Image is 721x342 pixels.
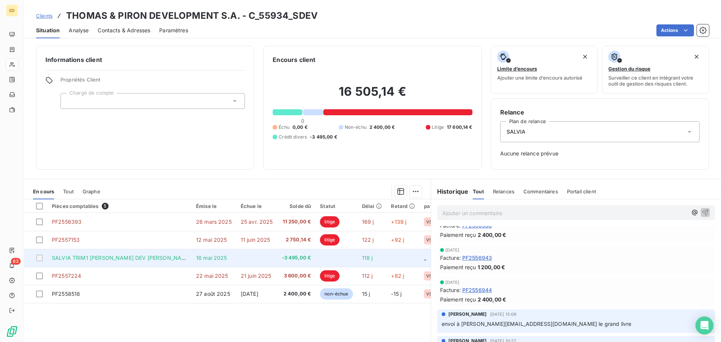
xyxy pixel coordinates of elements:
[320,270,339,282] span: litige
[241,218,273,225] span: 25 avr. 2025
[440,254,461,262] span: Facture :
[424,255,426,261] span: _
[445,280,460,285] span: [DATE]
[345,124,367,131] span: Non-échu
[52,273,81,279] span: PF2557224
[424,203,471,209] div: paymentTypeCode
[69,27,89,34] span: Analyse
[279,124,290,131] span: Échu
[196,237,227,243] span: 12 mai 2025
[462,286,492,294] span: PF2556944
[52,237,80,243] span: PF2557153
[656,24,694,36] button: Actions
[273,55,315,64] h6: Encours client
[426,292,440,296] span: VSEPA
[391,203,415,209] div: Retard
[478,231,507,239] span: 2 400,00 €
[497,66,537,72] span: Limite d’encours
[478,295,507,303] span: 2 400,00 €
[98,27,150,34] span: Contacts & Adresses
[462,254,492,262] span: PF2556943
[391,291,401,297] span: -15 j
[608,66,650,72] span: Gestion du risque
[273,84,472,107] h2: 16 505,14 €
[282,218,311,226] span: 11 250,00 €
[36,27,60,34] span: Situation
[391,273,404,279] span: +82 j
[447,124,472,131] span: 17 600,14 €
[52,255,387,261] span: SALVIA TRIM1 [PERSON_NAME] DEV [PERSON_NAME] DEVELOPMENT S. A. SALVIA TRIM1 SALVIA TRIM1 PT [GEOG...
[196,218,232,225] span: 26 mars 2025
[602,46,709,94] button: Gestion du risqueSurveiller ce client en intégrant votre outil de gestion des risques client.
[442,321,632,327] span: envoi à [PERSON_NAME][EMAIL_ADDRESS][DOMAIN_NAME] le grand livre
[431,187,469,196] h6: Historique
[320,216,339,227] span: litige
[440,286,461,294] span: Facture :
[500,108,700,117] h6: Relance
[362,273,373,279] span: 112 j
[45,55,245,64] h6: Informations client
[491,46,598,94] button: Limite d’encoursAjouter une limite d’encours autorisé
[490,312,517,316] span: [DATE] 15:09
[6,325,18,337] img: Logo LeanPay
[440,263,476,271] span: Paiement reçu
[282,254,311,262] span: -3 495,00 €
[241,203,273,209] div: Échue le
[497,75,582,81] span: Ajouter une limite d’encours autorisé
[445,248,460,252] span: [DATE]
[11,258,21,265] span: 63
[196,203,232,209] div: Émise le
[320,288,353,300] span: non-échue
[52,291,80,297] span: PF2558518
[67,98,73,104] input: Ajouter une valeur
[362,218,374,225] span: 169 j
[426,274,440,278] span: VSEPA
[440,231,476,239] span: Paiement reçu
[33,188,54,194] span: En cours
[440,295,476,303] span: Paiement reçu
[426,238,440,242] span: VSEPA
[426,220,440,224] span: VSEPA
[241,273,272,279] span: 21 juin 2025
[507,128,526,136] span: SALVIA
[500,150,700,157] span: Aucune relance prévue
[320,203,353,209] div: Statut
[36,13,53,19] span: Clients
[493,188,514,194] span: Relances
[695,316,713,334] div: Open Intercom Messenger
[282,272,311,280] span: 3 600,00 €
[362,203,382,209] div: Délai
[362,237,374,243] span: 122 j
[36,12,53,20] a: Clients
[391,218,406,225] span: +139 j
[362,291,370,297] span: 15 j
[320,234,339,246] span: litige
[608,75,703,87] span: Surveiller ce client en intégrant votre outil de gestion des risques client.
[63,188,74,194] span: Tout
[196,255,227,261] span: 16 mai 2025
[362,255,373,261] span: 118 j
[282,290,311,298] span: 2 400,00 €
[52,218,81,225] span: PF2556393
[282,236,311,244] span: 2 750,14 €
[391,237,404,243] span: +92 j
[196,291,230,297] span: 27 août 2025
[293,124,308,131] span: 0,00 €
[241,237,270,243] span: 11 juin 2025
[159,27,188,34] span: Paramètres
[52,203,187,209] div: Pièces comptables
[241,291,258,297] span: [DATE]
[301,118,304,124] span: 0
[432,124,444,131] span: Litige
[567,188,596,194] span: Portail client
[282,203,311,209] div: Solde dû
[196,273,228,279] span: 22 mai 2025
[60,77,245,87] span: Propriétés Client
[279,134,307,140] span: Crédit divers
[370,124,395,131] span: 2 400,00 €
[310,134,337,140] span: -3 495,00 €
[83,188,100,194] span: Graphe
[6,5,18,17] div: SD
[448,311,487,318] span: [PERSON_NAME]
[478,263,505,271] span: 1 200,00 €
